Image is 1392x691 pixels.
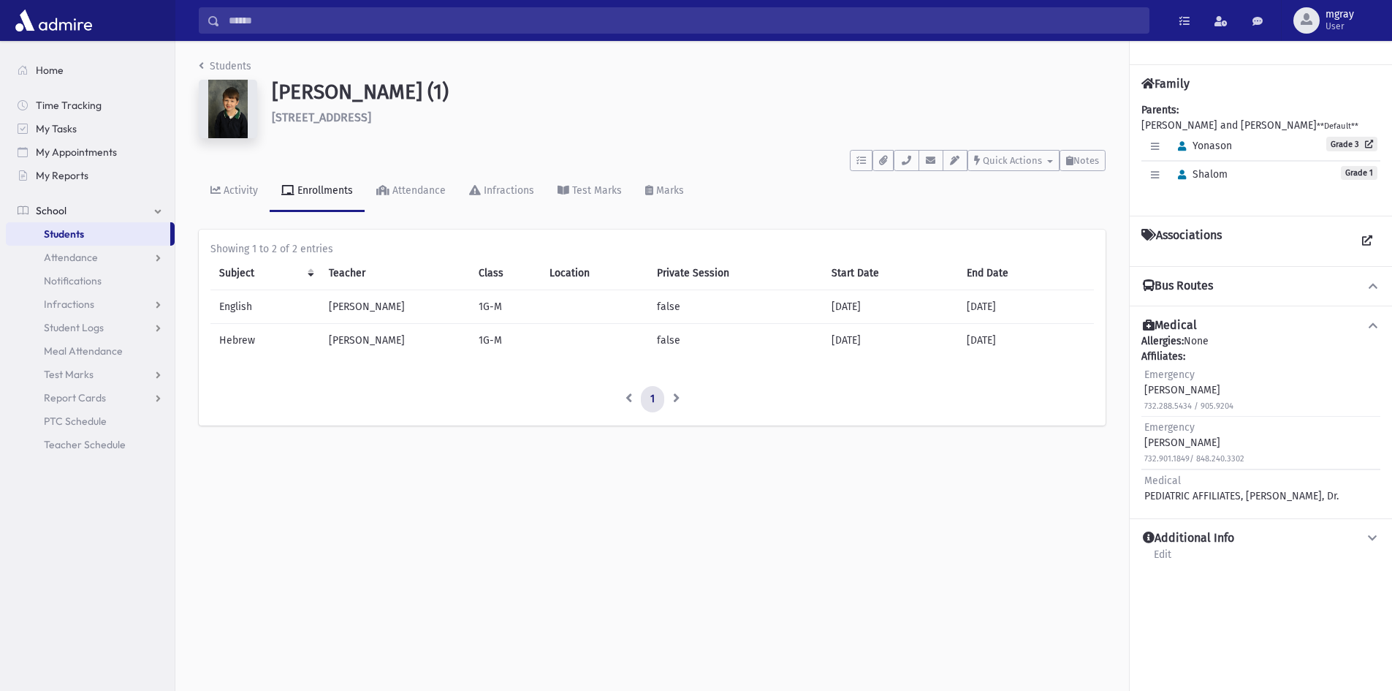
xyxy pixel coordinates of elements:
td: [PERSON_NAME] [320,324,470,358]
small: 732.288.5434 / 905.9204 [1144,401,1233,411]
a: Report Cards [6,386,175,409]
div: Infractions [481,184,534,197]
span: Grade 1 [1341,166,1377,180]
span: School [36,204,66,217]
span: My Reports [36,169,88,182]
td: [DATE] [823,290,958,324]
h4: Associations [1141,228,1222,254]
a: Enrollments [270,171,365,212]
a: My Appointments [6,140,175,164]
a: Marks [634,171,696,212]
button: Additional Info [1141,531,1380,546]
td: [PERSON_NAME] [320,290,470,324]
a: Home [6,58,175,82]
a: Grade 3 [1326,137,1377,151]
button: Quick Actions [967,150,1060,171]
span: Attendance [44,251,98,264]
a: Test Marks [546,171,634,212]
div: Activity [221,184,258,197]
td: [DATE] [958,290,1094,324]
th: Location [541,257,647,290]
div: None [1141,333,1380,507]
th: End Date [958,257,1094,290]
th: Private Session [648,257,823,290]
th: Subject [210,257,320,290]
td: [DATE] [823,324,958,358]
span: Medical [1144,475,1181,487]
td: false [648,324,823,358]
a: Edit [1153,546,1172,573]
td: false [648,290,823,324]
a: Test Marks [6,363,175,386]
span: Report Cards [44,391,106,404]
b: Affiliates: [1141,350,1185,363]
button: Medical [1141,318,1380,333]
span: Students [44,227,84,241]
a: School [6,199,175,222]
div: [PERSON_NAME] [1144,367,1233,413]
span: PTC Schedule [44,415,107,428]
td: 1G-M [470,324,541,358]
span: Student Logs [44,321,104,334]
a: Students [6,222,170,246]
a: PTC Schedule [6,409,175,433]
b: Allergies: [1141,335,1184,347]
span: mgray [1326,9,1354,20]
h6: [STREET_ADDRESS] [272,110,1106,124]
div: Test Marks [569,184,622,197]
h1: [PERSON_NAME] (1) [272,80,1106,105]
div: Enrollments [294,184,353,197]
h4: Additional Info [1143,531,1234,546]
h4: Medical [1143,318,1197,333]
th: Teacher [320,257,470,290]
span: My Appointments [36,146,117,159]
div: PEDIATRIC AFFILIATES, [PERSON_NAME], Dr. [1144,473,1339,504]
div: Showing 1 to 2 of 2 entries [210,241,1094,257]
span: Meal Attendance [44,344,123,358]
span: Time Tracking [36,99,102,112]
a: My Reports [6,164,175,187]
small: 732.901.1849/ 848.240.3302 [1144,454,1244,464]
a: Student Logs [6,316,175,339]
a: View all Associations [1354,228,1380,254]
a: Attendance [6,246,175,269]
span: Teacher Schedule [44,438,126,451]
td: [DATE] [958,324,1094,358]
div: Attendance [389,184,446,197]
a: Notifications [6,269,175,292]
span: User [1326,20,1354,32]
span: Quick Actions [983,155,1042,166]
th: Class [470,257,541,290]
span: Shalom [1171,168,1228,181]
img: AdmirePro [12,6,96,35]
td: English [210,290,320,324]
button: Notes [1060,150,1106,171]
td: Hebrew [210,324,320,358]
span: Yonason [1171,140,1232,152]
a: Teacher Schedule [6,433,175,456]
span: Notifications [44,274,102,287]
nav: breadcrumb [199,58,251,80]
div: Marks [653,184,684,197]
span: Notes [1073,155,1099,166]
a: 1 [641,386,664,412]
a: Attendance [365,171,457,212]
th: Start Date [823,257,958,290]
a: Infractions [6,292,175,316]
span: Emergency [1144,421,1195,434]
b: Parents: [1141,104,1179,116]
a: Time Tracking [6,94,175,117]
span: Infractions [44,298,94,311]
td: 1G-M [470,290,541,324]
span: Test Marks [44,368,94,381]
span: Emergency [1144,369,1195,381]
a: Infractions [457,171,546,212]
a: Activity [199,171,270,212]
a: Meal Attendance [6,339,175,363]
h4: Family [1141,77,1190,91]
h4: Bus Routes [1143,279,1213,294]
span: Home [36,64,64,77]
div: [PERSON_NAME] and [PERSON_NAME] [1141,102,1380,204]
div: [PERSON_NAME] [1144,420,1244,466]
button: Bus Routes [1141,279,1380,294]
